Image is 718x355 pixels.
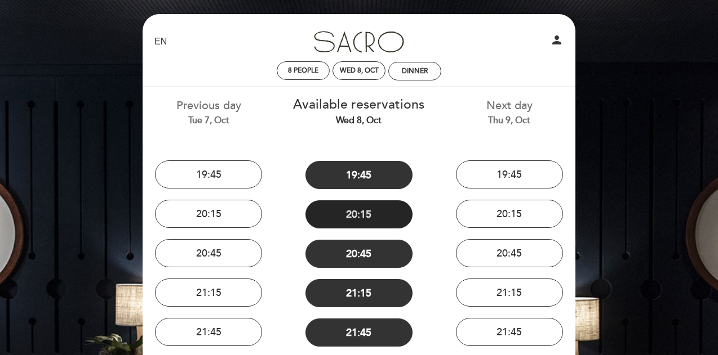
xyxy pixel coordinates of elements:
button: 20:15 [456,200,563,228]
button: 21:45 [456,318,563,346]
div: Tue 7, Oct [142,114,276,127]
button: 21:45 [155,318,262,346]
div: Dinner [402,67,428,75]
button: 21:15 [305,279,413,307]
button: 20:45 [456,239,563,267]
div: Wed 8, Oct [340,66,379,75]
button: 19:45 [305,161,413,189]
div: Wed 8, Oct [292,114,426,127]
button: person [550,33,564,51]
a: Sacro [289,26,429,57]
span: 8 people [288,66,318,75]
div: Thu 9, Oct [442,114,576,127]
button: 21:45 [305,318,413,347]
button: 20:15 [155,200,262,228]
button: 19:45 [155,160,262,188]
button: 21:15 [155,278,262,307]
button: 20:15 [305,200,413,228]
button: 19:45 [456,160,563,188]
div: Available reservations [292,96,426,127]
button: 21:15 [456,278,563,307]
div: Previous day [142,98,276,127]
button: 20:45 [305,240,413,268]
button: 20:45 [155,239,262,267]
i: person [550,33,564,47]
div: Next day [442,98,576,127]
